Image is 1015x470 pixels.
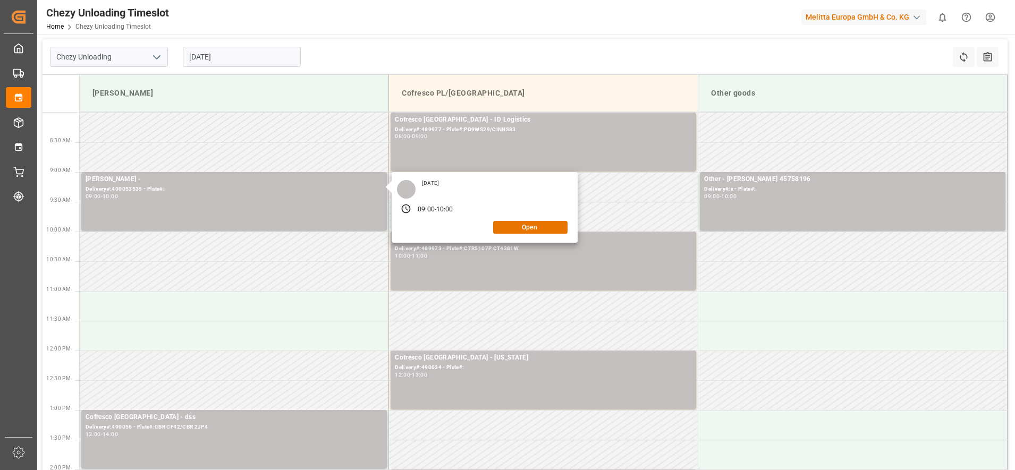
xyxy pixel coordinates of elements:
div: 09:00 [412,134,427,139]
div: - [720,194,721,199]
div: - [410,253,412,258]
div: 13:00 [86,432,101,437]
div: Delivery#:489977 - Plate#:PO9WS29/CINNS83 [395,125,692,134]
span: 1:30 PM [50,435,71,441]
div: 10:00 [103,194,118,199]
div: 10:00 [721,194,737,199]
div: Delivery#:x - Plate#: [704,185,1001,194]
button: Help Center [954,5,978,29]
div: [DATE] [418,180,443,187]
span: 9:30 AM [50,197,71,203]
span: 12:30 PM [46,375,71,381]
a: Home [46,23,64,30]
div: Cofresco [GEOGRAPHIC_DATA] - dss [86,412,383,423]
div: [PERSON_NAME] - [86,174,383,185]
button: show 0 new notifications [931,5,954,29]
div: 13:00 [412,372,427,377]
span: 8:30 AM [50,138,71,143]
span: 1:00 PM [50,405,71,411]
span: 9:00 AM [50,167,71,173]
div: 09:00 [86,194,101,199]
div: Cofresco [GEOGRAPHIC_DATA] - [US_STATE] [395,353,692,363]
div: - [410,134,412,139]
div: Delivery#:400053535 - Plate#: [86,185,383,194]
div: 09:00 [418,205,435,215]
span: 11:30 AM [46,316,71,322]
div: Melitta Europa GmbH & Co. KG [801,10,926,25]
span: 11:00 AM [46,286,71,292]
div: 08:00 [395,134,410,139]
div: 10:00 [395,253,410,258]
div: - [101,432,103,437]
div: [PERSON_NAME] [88,83,380,103]
div: Other goods [707,83,999,103]
div: 12:00 [395,372,410,377]
input: DD.MM.YYYY [183,47,301,67]
div: 09:00 [704,194,720,199]
button: open menu [148,49,164,65]
div: - [435,205,436,215]
div: - [101,194,103,199]
div: Other - [PERSON_NAME] 45758196 [704,174,1001,185]
div: 10:00 [436,205,453,215]
div: Delivery#:489973 - Plate#:CTR5107P CT4381W [395,244,692,253]
div: Cofresco PL/[GEOGRAPHIC_DATA] [397,83,689,103]
button: Melitta Europa GmbH & Co. KG [801,7,931,27]
input: Type to search/select [50,47,168,67]
div: 11:00 [412,253,427,258]
span: 12:00 PM [46,346,71,352]
div: Chezy Unloading Timeslot [46,5,169,21]
span: 10:30 AM [46,257,71,262]
div: 14:00 [103,432,118,437]
div: - [410,372,412,377]
div: Delivery#:490056 - Plate#:CBR CF42/CBR 2JP4 [86,423,383,432]
span: 10:00 AM [46,227,71,233]
div: Cofresco [GEOGRAPHIC_DATA] - ID Logistics [395,115,692,125]
div: Delivery#:490034 - Plate#: [395,363,692,372]
button: Open [493,221,568,234]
